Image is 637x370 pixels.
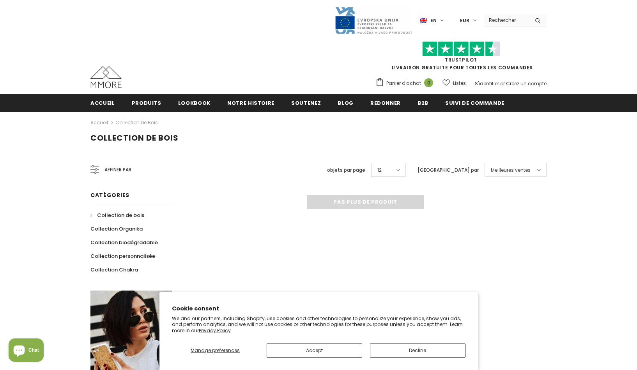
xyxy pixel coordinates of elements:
[191,347,240,354] span: Manage preferences
[327,166,365,174] label: objets par page
[334,6,412,35] img: Javni Razpis
[418,99,428,107] span: B2B
[178,99,211,107] span: Lookbook
[172,305,465,313] h2: Cookie consent
[90,239,158,246] span: Collection biodégradable
[334,17,412,23] a: Javni Razpis
[90,132,179,143] span: Collection de bois
[172,315,465,334] p: We and our partners, including Shopify, use cookies and other technologies to personalize your ex...
[370,344,465,358] button: Decline
[90,99,115,107] span: Accueil
[227,94,274,111] a: Notre histoire
[90,266,138,273] span: Collection Chakra
[291,99,321,107] span: soutenez
[375,78,437,89] a: Panier d'achat 0
[491,166,531,174] span: Meilleures ventes
[375,45,547,71] span: LIVRAISON GRATUITE POUR TOUTES LES COMMANDES
[442,76,466,90] a: Listes
[132,94,161,111] a: Produits
[90,249,155,263] a: Collection personnalisée
[370,94,401,111] a: Redonner
[386,79,421,87] span: Panier d'achat
[338,94,354,111] a: Blog
[460,17,469,25] span: EUR
[267,344,362,358] button: Accept
[291,94,321,111] a: soutenez
[132,99,161,107] span: Produits
[445,94,504,111] a: Suivi de commande
[90,118,108,127] a: Accueil
[90,94,115,111] a: Accueil
[506,80,547,87] a: Créez un compte
[338,99,354,107] span: Blog
[377,166,382,174] span: 12
[90,252,155,260] span: Collection personnalisée
[475,80,499,87] a: S'identifier
[90,225,143,233] span: Collection Organika
[97,211,144,219] span: Collection de bois
[418,94,428,111] a: B2B
[104,166,131,174] span: Affiner par
[172,344,259,358] button: Manage preferences
[90,263,138,277] a: Collection Chakra
[6,338,46,364] inbox-online-store-chat: Shopify online store chat
[90,222,143,236] a: Collection Organika
[370,99,401,107] span: Redonner
[422,41,500,56] img: Faites confiance aux étoiles pilotes
[227,99,274,107] span: Notre histoire
[418,166,479,174] label: [GEOGRAPHIC_DATA] par
[453,79,466,87] span: Listes
[90,208,144,222] a: Collection de bois
[178,94,211,111] a: Lookbook
[90,191,129,199] span: Catégories
[445,56,477,63] a: TrustPilot
[199,327,231,334] a: Privacy Policy
[500,80,505,87] span: or
[115,119,158,126] a: Collection de bois
[90,66,122,88] img: Cas MMORE
[445,99,504,107] span: Suivi de commande
[430,17,437,25] span: en
[424,78,433,87] span: 0
[484,14,529,26] input: Search Site
[90,236,158,249] a: Collection biodégradable
[420,17,427,24] img: i-lang-1.png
